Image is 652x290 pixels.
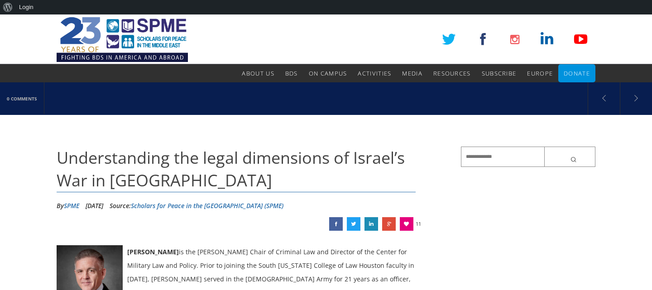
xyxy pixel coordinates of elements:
[57,14,188,64] img: SPME
[127,247,179,256] strong: [PERSON_NAME]
[285,64,298,82] a: BDS
[527,64,553,82] a: Europe
[309,69,347,77] span: On Campus
[242,64,274,82] a: About Us
[482,64,517,82] a: Subscribe
[358,64,391,82] a: Activities
[131,201,283,210] a: Scholars for Peace in the [GEOGRAPHIC_DATA] (SPME)
[527,69,553,77] span: Europe
[402,69,422,77] span: Media
[364,217,378,231] a: Understanding the legal dimensions of Israel’s War in Gaza
[285,69,298,77] span: BDS
[86,199,103,213] li: [DATE]
[329,217,343,231] a: Understanding the legal dimensions of Israel’s War in Gaza
[242,69,274,77] span: About Us
[110,199,283,213] div: Source:
[382,217,396,231] a: Understanding the legal dimensions of Israel’s War in Gaza
[309,64,347,82] a: On Campus
[433,69,471,77] span: Resources
[482,69,517,77] span: Subscribe
[57,147,405,191] span: Understanding the legal dimensions of Israel’s War in [GEOGRAPHIC_DATA]
[402,64,422,82] a: Media
[57,199,79,213] li: By
[358,69,391,77] span: Activities
[433,64,471,82] a: Resources
[347,217,360,231] a: Understanding the legal dimensions of Israel’s War in Gaza
[416,217,421,231] span: 11
[564,64,590,82] a: Donate
[64,201,79,210] a: SPME
[564,69,590,77] span: Donate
